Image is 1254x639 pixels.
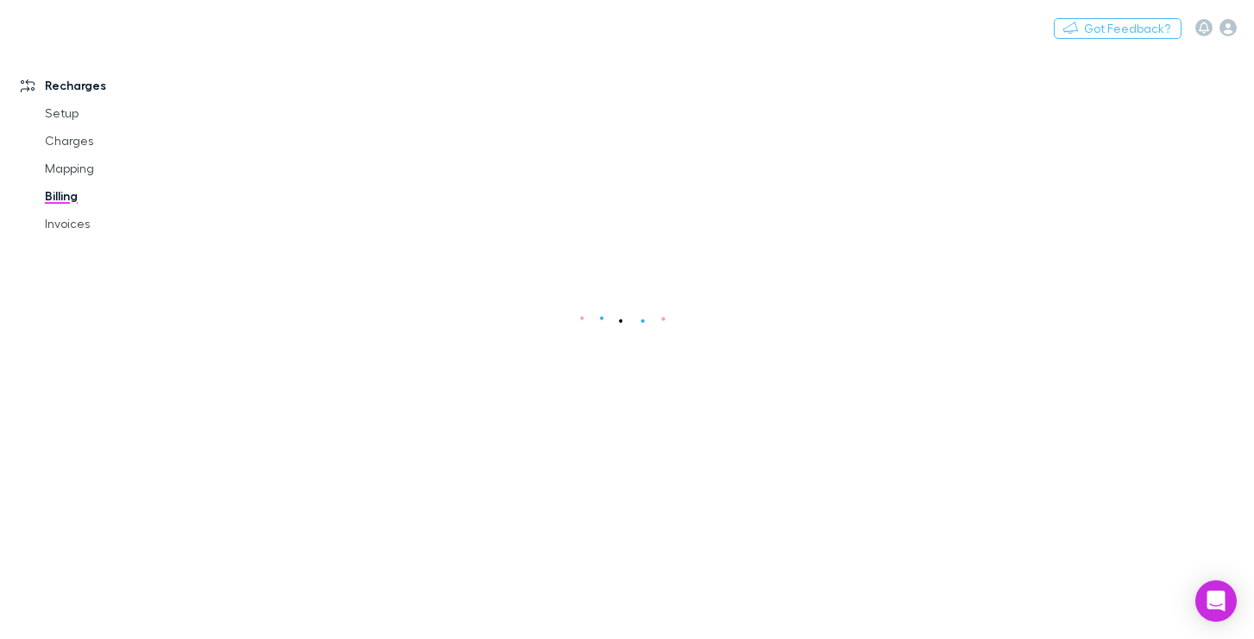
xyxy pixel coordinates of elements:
div: Open Intercom Messenger [1195,580,1237,622]
a: Billing [28,182,224,210]
button: Got Feedback? [1054,18,1182,39]
a: Mapping [28,155,224,182]
a: Recharges [3,72,224,99]
a: Charges [28,127,224,155]
a: Setup [28,99,224,127]
a: Invoices [28,210,224,237]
